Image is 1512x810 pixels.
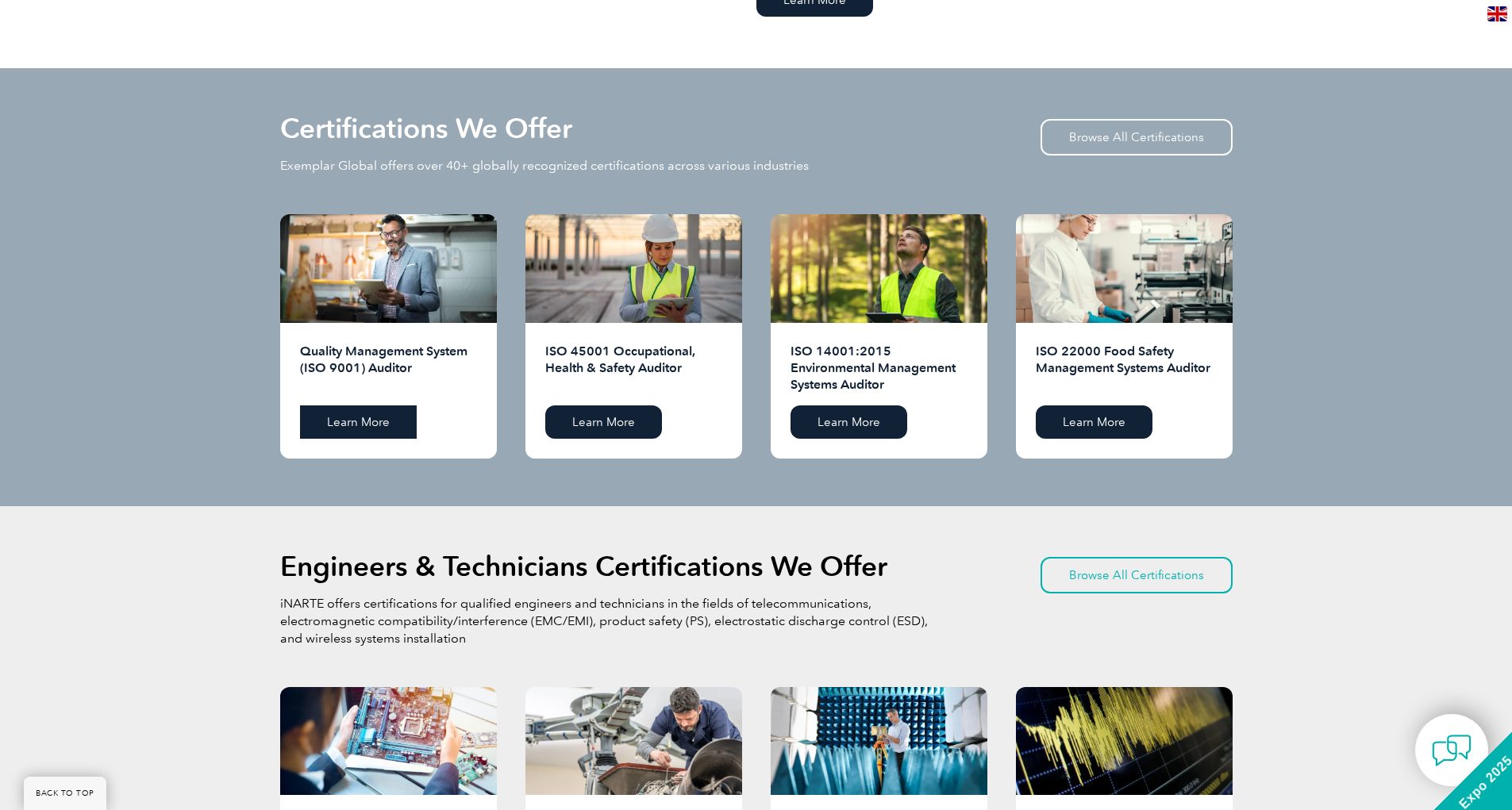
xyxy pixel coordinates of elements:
img: contact-chat.png [1432,731,1472,770]
h2: Certifications We Offer [280,116,572,141]
a: Learn More [1036,405,1152,439]
p: Exemplar Global offers over 40+ globally recognized certifications across various industries [280,157,809,175]
a: Browse All Certifications [1041,557,1233,593]
a: Browse All Certifications [1041,119,1233,155]
h2: ISO 14001:2015 Environmental Management Systems Auditor [791,343,968,393]
h2: ISO 45001 Occupational, Health & Safety Auditor [545,343,722,393]
h2: Quality Management System (ISO 9001) Auditor [300,343,477,393]
h2: ISO 22000 Food Safety Management Systems Auditor [1036,343,1213,393]
img: en [1487,6,1507,21]
a: Learn More [545,405,662,439]
p: iNARTE offers certifications for qualified engineers and technicians in the fields of telecommuni... [280,595,931,647]
a: Learn More [791,405,907,439]
a: BACK TO TOP [24,777,106,810]
h2: Engineers & Technicians Certifications We Offer [280,554,887,579]
a: Learn More [300,405,417,439]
